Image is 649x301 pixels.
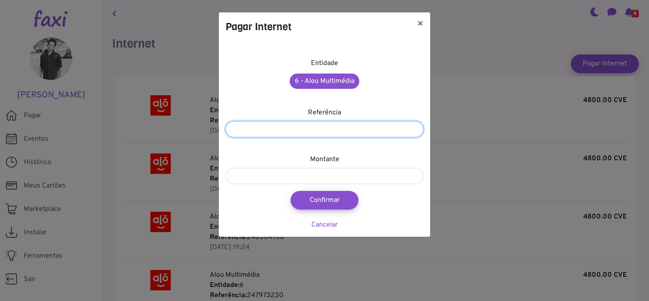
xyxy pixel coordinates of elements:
[311,58,338,68] label: Entidade
[226,19,291,34] h4: Pagar Internet
[291,191,358,210] button: Confirmar
[290,74,359,89] a: 6 - Alou Multimédia
[311,221,338,229] a: Cancelar
[410,12,430,36] button: ×
[308,108,341,118] label: Referência
[310,154,339,165] label: Montante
